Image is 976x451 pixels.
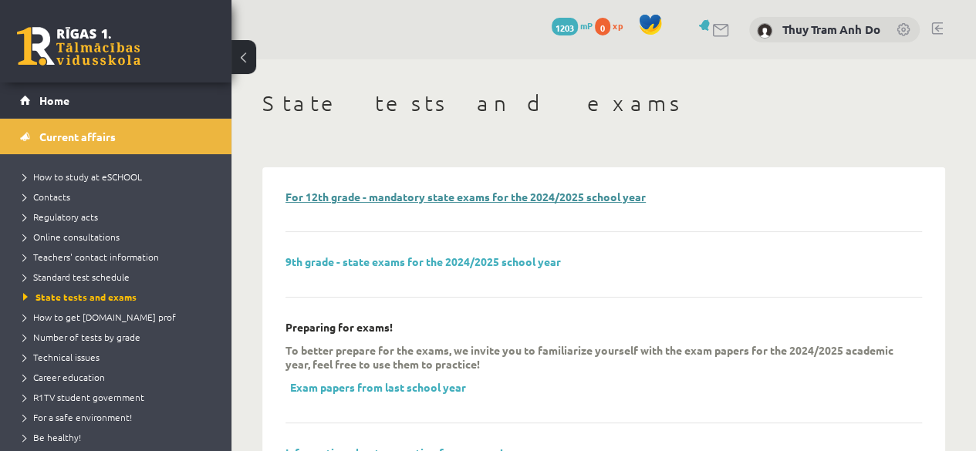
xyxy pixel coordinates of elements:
a: How to study at eSCHOOL [23,170,216,183]
font: How to study at eSCHOOL [33,170,142,183]
a: Exam papers from last school year [290,380,466,394]
font: 0 [600,22,605,34]
a: 1203 mP [552,19,593,32]
a: 0 xp [595,19,630,32]
a: Riga 1st Distance Learning Secondary School [17,27,140,66]
font: mP [580,19,593,32]
a: For 12th grade - mandatory state exams for the 2024/2025 school year [285,190,646,204]
font: Be healthy! [33,431,81,443]
font: Current affairs [39,130,116,143]
font: Number of tests by grade [33,331,140,343]
font: Standard test schedule [33,271,130,283]
font: Preparing for exams! [285,320,393,334]
a: State tests and exams [23,290,216,304]
font: Contacts [33,190,70,203]
font: Home [39,93,69,107]
a: 9th grade - state exams for the 2024/2025 school year [285,254,561,268]
font: Technical issues [33,351,100,363]
font: Career education [33,371,105,383]
a: R1TV student government [23,390,216,404]
a: Contacts [23,190,216,204]
font: xp [613,19,623,32]
font: How to get [DOMAIN_NAME] prof [33,311,176,323]
a: Standard test schedule [23,270,216,284]
font: State tests and exams [35,291,137,303]
font: Teachers' contact information [33,251,159,263]
a: Career education [23,370,216,384]
img: Thuy Tram Anh Do [757,23,772,39]
a: Current affairs [20,119,212,154]
font: State tests and exams [262,90,683,116]
font: To better prepare for the exams, we invite you to familiarize yourself with the exam papers for t... [285,343,893,371]
a: Online consultations [23,230,216,244]
a: Thuy Tram Anh Do [782,22,880,37]
a: How to get [DOMAIN_NAME] prof [23,310,216,324]
a: Technical issues [23,350,216,364]
font: Regulatory acts [33,210,98,223]
a: Number of tests by grade [23,330,216,344]
font: For a safe environment! [33,411,132,423]
a: Teachers' contact information [23,250,216,264]
font: 1203 [556,22,574,34]
a: Regulatory acts [23,210,216,224]
a: Home [20,82,212,118]
font: Online consultations [33,231,120,243]
a: For a safe environment! [23,410,216,424]
a: Be healthy! [23,430,216,444]
font: R1TV student government [33,391,144,403]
